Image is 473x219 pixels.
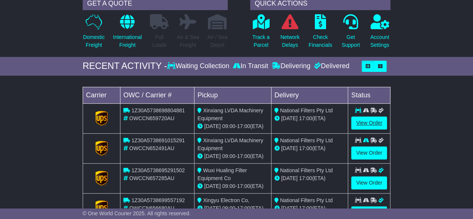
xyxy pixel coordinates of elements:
[204,183,221,189] span: [DATE]
[95,141,108,156] img: GetCarrierServiceLogo
[203,197,249,203] span: Xingyu Electron Co,
[129,175,175,181] span: OWCCN657285AU
[270,62,312,70] div: Delivering
[95,111,108,126] img: GetCarrierServiceLogo
[280,167,333,173] span: National Filters Pty Ltd
[132,167,185,173] span: 1Z30A5738695291502
[237,183,250,189] span: 17:00
[197,182,268,190] div: - (ETA)
[194,87,271,103] td: Pickup
[348,87,390,103] td: Status
[280,14,300,53] a: NetworkDelays
[83,33,105,49] p: Domestic Freight
[132,137,185,143] span: 1Z30A5738691015291
[197,204,268,212] div: - (ETA)
[312,62,349,70] div: Delivered
[197,167,247,181] span: Wuxi Hualing Filter Equipment Co
[222,153,235,159] span: 09:00
[308,33,332,49] p: Check Financials
[351,146,387,159] a: View Order
[299,205,312,211] span: 17:00
[280,197,333,203] span: National Filters Pty Ltd
[222,123,235,129] span: 09:00
[274,115,345,122] div: (ETA)
[370,14,390,53] a: AccountSettings
[351,176,387,189] a: View Order
[299,115,312,121] span: 17:00
[271,87,348,103] td: Delivery
[132,107,185,113] span: 1Z30A5738698804881
[129,205,175,211] span: OWCCN656680AU
[274,145,345,152] div: (ETA)
[83,14,105,53] a: DomesticFreight
[129,115,175,121] span: OWCCN659720AU
[204,123,221,129] span: [DATE]
[252,33,270,49] p: Track a Parcel
[197,107,263,121] span: Xinxiang LVDA Machinery Equipment
[167,62,231,70] div: Waiting Collection
[237,153,250,159] span: 17:00
[113,14,142,53] a: InternationalFreight
[341,33,360,49] p: Get Support
[129,145,175,151] span: OWCCN652491AU
[299,145,312,151] span: 17:00
[83,87,120,103] td: Carrier
[204,153,221,159] span: [DATE]
[222,205,235,211] span: 09:00
[280,137,333,143] span: National Filters Pty Ltd
[237,123,250,129] span: 17:00
[120,87,194,103] td: OWC / Carrier #
[281,115,298,121] span: [DATE]
[231,62,270,70] div: In Transit
[83,61,167,72] div: RECENT ACTIVITY -
[204,205,221,211] span: [DATE]
[274,204,345,212] div: (ETA)
[222,183,235,189] span: 09:00
[299,175,312,181] span: 17:00
[280,107,333,113] span: National Filters Pty Ltd
[252,14,270,53] a: Track aParcel
[351,116,387,130] a: View Order
[281,205,298,211] span: [DATE]
[150,33,169,49] p: Full Loads
[281,145,298,151] span: [DATE]
[370,33,389,49] p: Account Settings
[308,14,332,53] a: CheckFinancials
[95,200,108,215] img: GetCarrierServiceLogo
[280,33,300,49] p: Network Delays
[274,174,345,182] div: (ETA)
[197,122,268,130] div: - (ETA)
[341,14,360,53] a: GetSupport
[132,197,185,203] span: 1Z30A5738699557192
[95,171,108,186] img: GetCarrierServiceLogo
[197,137,263,151] span: Xinxiang LVDA Machinery Equipment
[237,205,250,211] span: 17:00
[177,33,199,49] p: Air & Sea Freight
[113,33,142,49] p: International Freight
[207,33,227,49] p: Air / Sea Depot
[83,210,191,216] span: © One World Courier 2025. All rights reserved.
[281,175,298,181] span: [DATE]
[197,152,268,160] div: - (ETA)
